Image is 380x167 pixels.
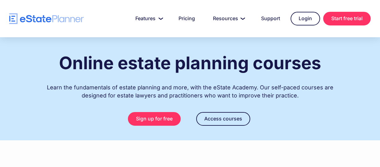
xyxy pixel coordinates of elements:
[206,12,251,25] a: Resources
[323,12,371,25] a: Start free trial
[196,112,250,126] a: Access courses
[128,112,181,126] a: Sign up for free
[291,12,320,25] a: Login
[44,77,336,100] div: Learn the fundamentals of estate planning and more, with the eState Academy. Our self-paced cours...
[59,53,321,73] h1: Online estate planning courses
[171,12,202,25] a: Pricing
[254,12,287,25] a: Support
[9,13,84,24] a: home
[128,12,168,25] a: Features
